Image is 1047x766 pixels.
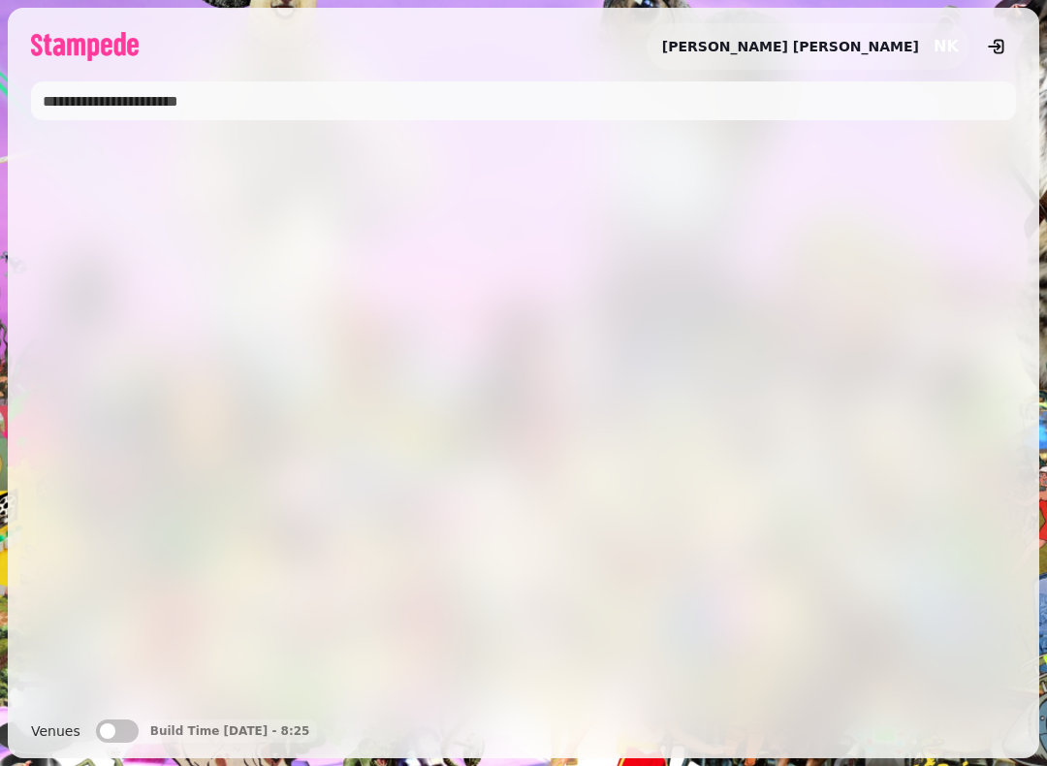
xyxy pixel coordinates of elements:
p: Build Time [DATE] - 8:25 [150,723,310,739]
h2: [PERSON_NAME] [PERSON_NAME] [662,37,919,56]
span: NK [934,39,959,54]
img: logo [31,32,139,61]
label: Venues [31,719,80,743]
button: logout [977,27,1016,66]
